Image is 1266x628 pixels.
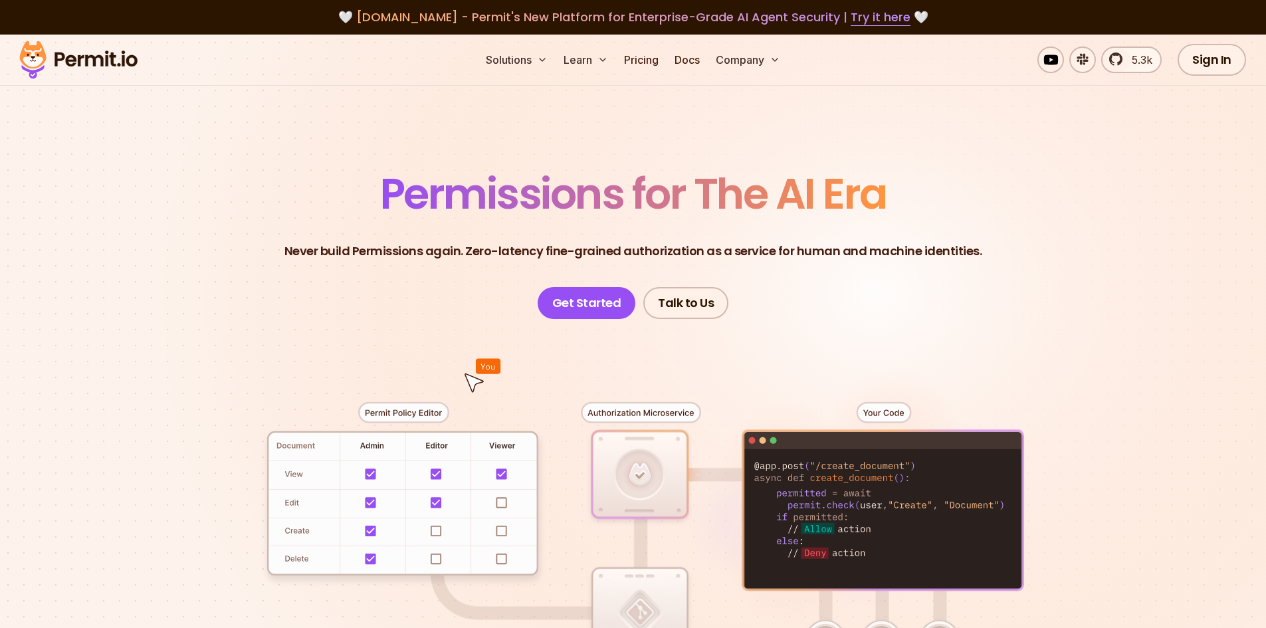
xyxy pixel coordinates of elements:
span: 5.3k [1124,52,1152,68]
img: Permit logo [13,37,144,82]
button: Company [710,47,786,73]
a: Talk to Us [643,287,728,319]
a: Sign In [1178,44,1246,76]
div: 🤍 🤍 [32,8,1234,27]
a: Docs [669,47,705,73]
button: Solutions [480,47,553,73]
a: 5.3k [1101,47,1162,73]
a: Try it here [851,9,910,26]
a: Pricing [619,47,664,73]
p: Never build Permissions again. Zero-latency fine-grained authorization as a service for human and... [284,242,982,261]
a: Get Started [538,287,636,319]
span: [DOMAIN_NAME] - Permit's New Platform for Enterprise-Grade AI Agent Security | [356,9,910,25]
button: Learn [558,47,613,73]
span: Permissions for The AI Era [380,164,887,223]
